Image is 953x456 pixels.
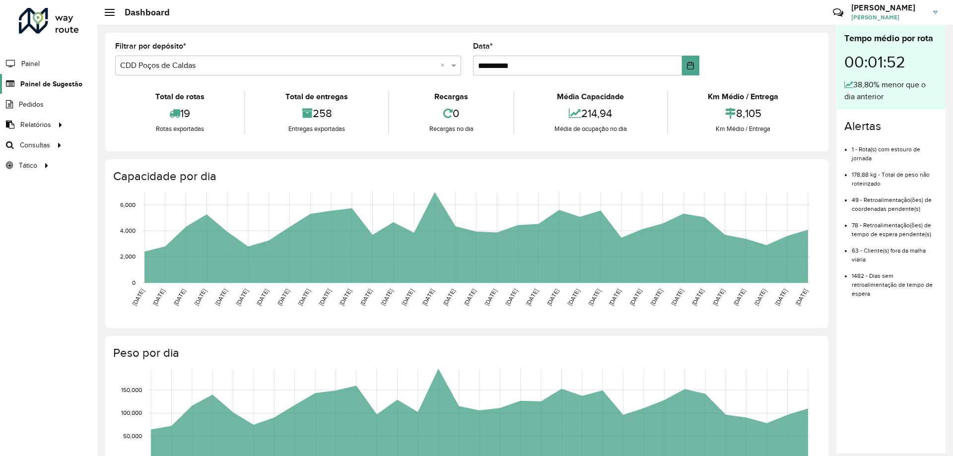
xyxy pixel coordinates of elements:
[851,3,926,12] h3: [PERSON_NAME]
[214,288,228,307] text: [DATE]
[120,227,136,234] text: 4,000
[115,40,186,52] label: Filtrar por depósito
[113,346,818,360] h4: Peso por dia
[120,254,136,260] text: 2,000
[545,288,560,307] text: [DATE]
[21,59,40,69] span: Painel
[587,288,602,307] text: [DATE]
[690,288,705,307] text: [DATE]
[121,387,142,393] text: 150,000
[131,288,145,307] text: [DATE]
[504,288,519,307] text: [DATE]
[608,288,622,307] text: [DATE]
[851,13,926,22] span: [PERSON_NAME]
[671,124,816,134] div: Km Médio / Entrega
[852,239,938,264] li: 63 - Cliente(s) fora da malha viária
[359,288,373,307] text: [DATE]
[248,91,385,103] div: Total de entregas
[671,103,816,124] div: 8,105
[392,124,511,134] div: Recargas no dia
[711,288,726,307] text: [DATE]
[20,120,51,130] span: Relatórios
[19,99,44,110] span: Pedidos
[852,137,938,163] li: 1 - Rota(s) com estouro de jornada
[517,103,664,124] div: 214,94
[682,56,699,75] button: Choose Date
[338,288,352,307] text: [DATE]
[20,79,82,89] span: Painel de Sugestão
[248,124,385,134] div: Entregas exportadas
[318,288,332,307] text: [DATE]
[649,288,664,307] text: [DATE]
[235,288,249,307] text: [DATE]
[852,213,938,239] li: 78 - Retroalimentação(ões) de tempo de espera pendente(s)
[193,288,207,307] text: [DATE]
[392,91,511,103] div: Recargas
[276,288,290,307] text: [DATE]
[118,124,242,134] div: Rotas exportadas
[120,201,136,208] text: 6,000
[113,169,818,184] h4: Capacidade por dia
[473,40,493,52] label: Data
[421,288,435,307] text: [DATE]
[463,288,477,307] text: [DATE]
[670,288,684,307] text: [DATE]
[852,264,938,298] li: 1482 - Dias sem retroalimentação de tempo de espera
[774,288,788,307] text: [DATE]
[19,160,37,171] span: Tático
[525,288,539,307] text: [DATE]
[628,288,643,307] text: [DATE]
[852,163,938,188] li: 178,88 kg - Total de peso não roteirizado
[392,103,511,124] div: 0
[121,410,142,416] text: 100,000
[401,288,415,307] text: [DATE]
[255,288,270,307] text: [DATE]
[132,279,136,286] text: 0
[517,91,664,103] div: Média Capacidade
[440,60,449,71] span: Clear all
[753,288,767,307] text: [DATE]
[671,91,816,103] div: Km Médio / Entrega
[732,288,747,307] text: [DATE]
[123,433,142,439] text: 50,000
[20,140,50,150] span: Consultas
[442,288,456,307] text: [DATE]
[118,103,242,124] div: 19
[827,2,849,23] a: Contato Rápido
[380,288,394,307] text: [DATE]
[566,288,581,307] text: [DATE]
[483,288,498,307] text: [DATE]
[517,124,664,134] div: Média de ocupação no dia
[844,79,938,103] div: 38,80% menor que o dia anterior
[844,45,938,79] div: 00:01:52
[852,188,938,213] li: 49 - Retroalimentação(ões) de coordenadas pendente(s)
[118,91,242,103] div: Total de rotas
[794,288,809,307] text: [DATE]
[115,7,170,18] h2: Dashboard
[248,103,385,124] div: 258
[844,119,938,133] h4: Alertas
[172,288,187,307] text: [DATE]
[844,32,938,45] div: Tempo médio por rota
[297,288,311,307] text: [DATE]
[151,288,166,307] text: [DATE]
